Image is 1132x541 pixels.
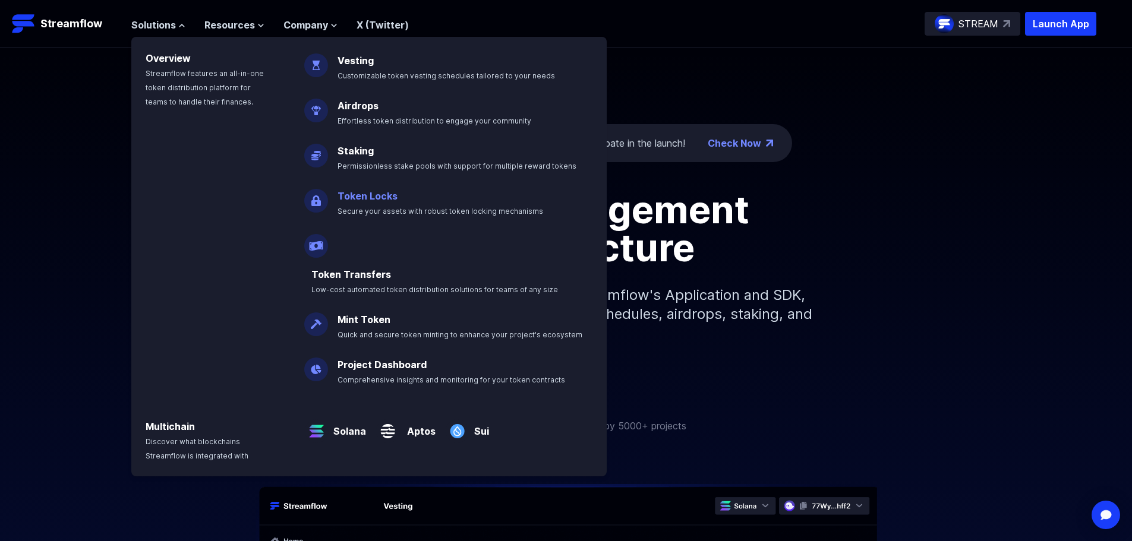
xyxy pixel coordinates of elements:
img: Vesting [304,44,328,77]
a: Token Locks [338,190,398,202]
a: Sui [469,415,489,438]
p: Streamflow [40,15,102,32]
a: Multichain [146,420,195,432]
button: Company [283,18,338,32]
span: Company [283,18,328,32]
button: Resources [204,18,264,32]
img: Staking [304,134,328,167]
img: Sui [445,410,469,443]
p: Trusted by 5000+ projects [567,419,686,433]
button: Solutions [131,18,185,32]
p: STREAM [958,17,998,31]
img: Project Dashboard [304,348,328,381]
a: Airdrops [338,100,379,112]
span: Permissionless stake pools with support for multiple reward tokens [338,162,576,170]
img: top-right-arrow.png [766,140,773,147]
span: Resources [204,18,255,32]
a: Project Dashboard [338,359,427,371]
a: Streamflow [12,12,119,36]
a: X (Twitter) [357,19,409,31]
a: Token Transfers [311,268,391,280]
img: top-right-arrow.svg [1003,20,1010,27]
span: Low-cost automated token distribution solutions for teams of any size [311,285,558,294]
a: Solana [329,415,366,438]
span: Comprehensive insights and monitoring for your token contracts [338,375,565,384]
span: Solutions [131,18,176,32]
img: Token Locks [304,179,328,213]
span: Effortless token distribution to engage your community [338,116,531,125]
div: Open Intercom Messenger [1092,501,1120,529]
img: Aptos [376,410,400,443]
img: Mint Token [304,303,328,336]
a: Check Now [708,136,761,150]
img: Streamflow Logo [12,12,36,36]
a: STREAM [925,12,1020,36]
span: Discover what blockchains Streamflow is integrated with [146,437,248,460]
a: Mint Token [338,314,390,325]
span: Secure your assets with robust token locking mechanisms [338,207,543,216]
span: Quick and secure token minting to enhance your project's ecosystem [338,330,582,339]
button: Launch App [1025,12,1096,36]
a: Aptos [400,415,436,438]
span: Streamflow features an all-in-one token distribution platform for teams to handle their finances. [146,69,264,106]
a: Staking [338,145,374,157]
img: streamflow-logo-circle.png [935,14,954,33]
img: Airdrops [304,89,328,122]
img: Solana [304,410,329,443]
a: Vesting [338,55,374,67]
span: Customizable token vesting schedules tailored to your needs [338,71,555,80]
img: Payroll [304,224,328,258]
a: Overview [146,52,191,64]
